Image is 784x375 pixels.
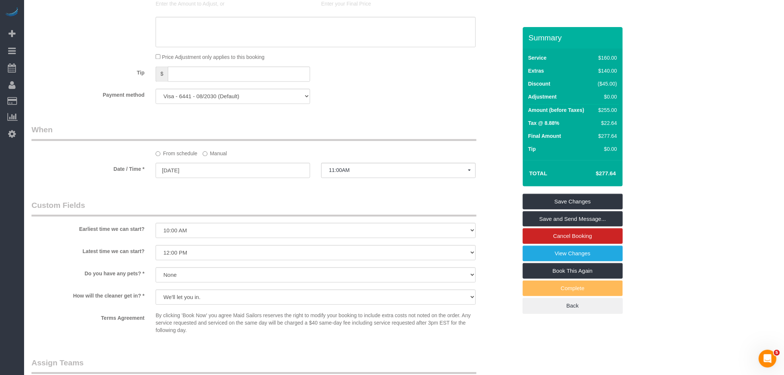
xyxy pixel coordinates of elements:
div: $0.00 [595,93,617,100]
button: 11:00AM [321,163,476,178]
a: Back [523,298,623,313]
h4: $277.64 [574,170,616,177]
span: $ [156,66,168,82]
a: Save Changes [523,194,623,209]
label: Tax @ 8.88% [528,119,559,127]
legend: When [31,124,476,141]
strong: Total [529,170,548,176]
iframe: Intercom live chat [759,350,777,368]
span: 11:00AM [329,167,468,173]
label: Extras [528,67,544,74]
label: Service [528,54,547,62]
label: Manual [203,147,227,157]
div: $277.64 [595,132,617,140]
a: Cancel Booking [523,228,623,244]
label: How will the cleaner get in? * [26,289,150,299]
label: Date / Time * [26,163,150,173]
label: Do you have any pets? * [26,267,150,277]
input: From schedule [156,151,160,156]
label: Tip [26,66,150,76]
div: $255.00 [595,106,617,114]
input: Manual [203,151,207,156]
img: Automaid Logo [4,7,19,18]
div: $140.00 [595,67,617,74]
label: Latest time we can start? [26,245,150,255]
div: $0.00 [595,145,617,153]
label: Payment method [26,89,150,99]
label: Earliest time we can start? [26,223,150,233]
span: Price Adjustment only applies to this booking [162,54,265,60]
h3: Summary [529,33,619,42]
a: Save and Send Message... [523,211,623,227]
label: From schedule [156,147,197,157]
input: MM/DD/YYYY [156,163,310,178]
legend: Assign Teams [31,357,476,374]
div: $22.64 [595,119,617,127]
p: By clicking 'Book Now' you agree Maid Sailors reserves the right to modify your booking to includ... [156,312,476,334]
a: View Changes [523,246,623,261]
label: Adjustment [528,93,557,100]
legend: Custom Fields [31,200,476,216]
label: Terms Agreement [26,312,150,322]
div: $160.00 [595,54,617,62]
label: Final Amount [528,132,561,140]
span: 5 [774,350,780,356]
div: ($45.00) [595,80,617,87]
label: Tip [528,145,536,153]
label: Amount (before Taxes) [528,106,584,114]
label: Discount [528,80,551,87]
a: Book This Again [523,263,623,279]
